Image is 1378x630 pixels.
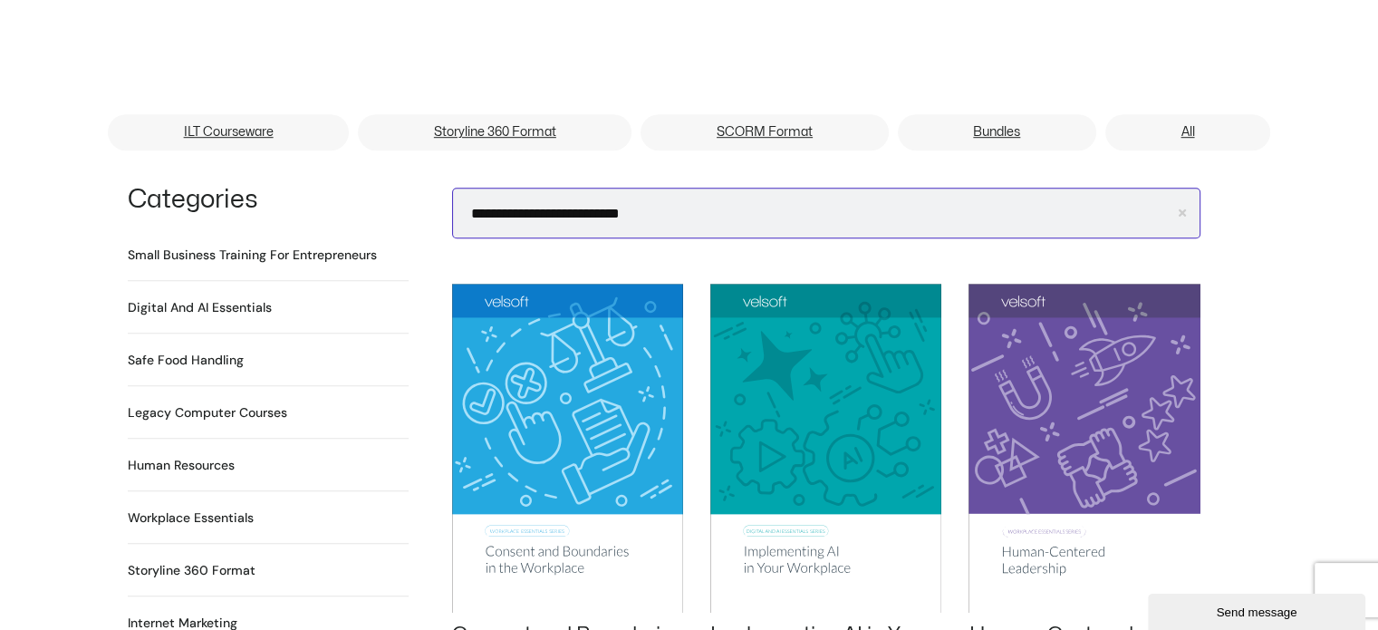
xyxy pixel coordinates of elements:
[128,188,409,213] h1: Categories
[128,509,254,528] h2: Workplace Essentials
[128,403,287,422] h2: Legacy Computer Courses
[128,509,254,528] a: Visit product category Workplace Essentials
[641,114,888,150] a: SCORM Format
[1105,114,1270,150] a: All
[128,246,377,265] a: Visit product category Small Business Training for Entrepreneurs
[128,561,255,580] h2: Storyline 360 Format
[128,246,377,265] h2: Small Business Training for Entrepreneurs
[108,114,349,150] a: ILT Courseware
[358,114,631,150] a: Storyline 360 Format
[128,561,255,580] a: Visit product category Storyline 360 Format
[108,114,1270,156] nav: Menu
[128,351,244,370] a: Visit product category Safe Food Handling
[1148,590,1369,630] iframe: chat widget
[128,298,272,317] a: Visit product category Digital and AI Essentials
[128,456,235,475] a: Visit product category Human Resources
[128,298,272,317] h2: Digital and AI Essentials
[128,456,235,475] h2: Human Resources
[898,114,1096,150] a: Bundles
[128,351,244,370] h2: Safe Food Handling
[128,403,287,422] a: Visit product category Legacy Computer Courses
